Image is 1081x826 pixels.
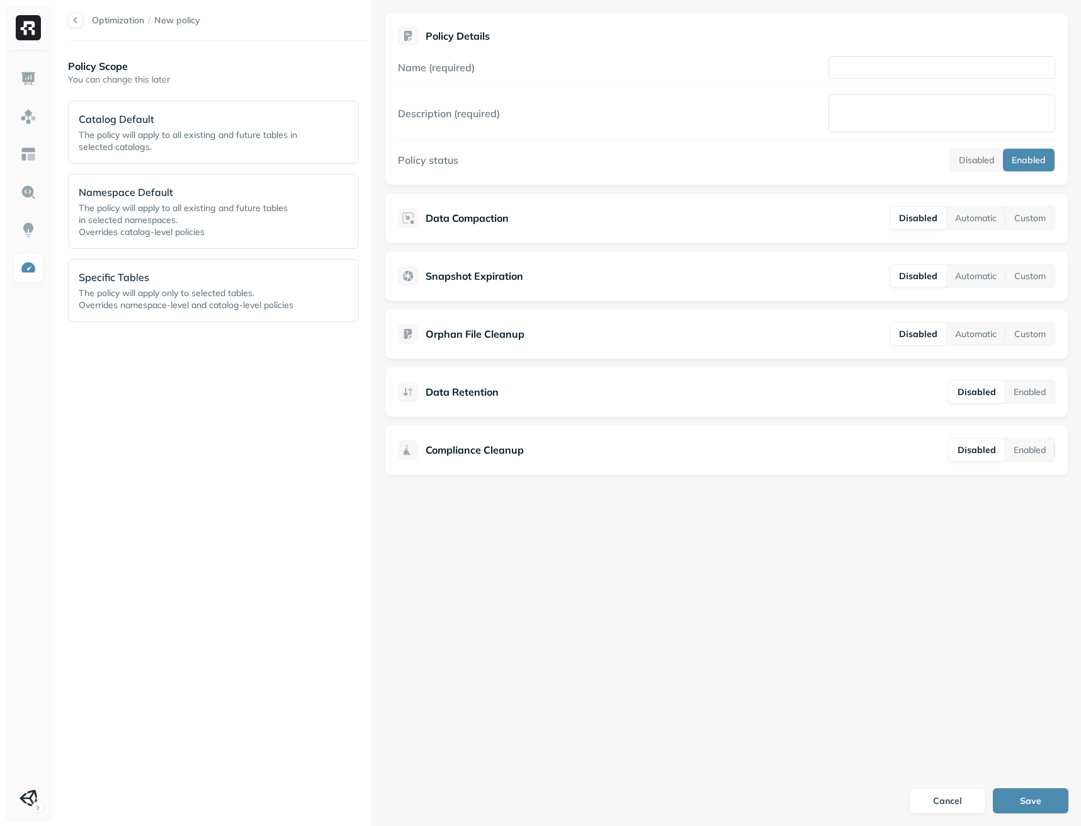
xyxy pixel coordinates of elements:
[993,788,1068,813] button: Save
[946,207,1005,229] button: Automatic
[398,107,500,120] label: Description (required)
[1005,265,1055,287] button: Custom
[79,287,254,299] span: The policy will apply only to selected tables.
[426,442,524,457] p: Compliance Cleanup
[890,265,946,287] button: Disabled
[79,129,297,152] span: The policy will apply to all existing and future tables in selected catalogs.
[20,260,37,276] img: Optimization
[79,214,178,226] span: in selected namespaces.
[79,185,310,200] p: Namespace Default
[20,789,37,807] img: Unity
[20,184,37,200] img: Query Explorer
[68,259,359,322] div: Specific TablesThe policy will apply only to selected tables.Overrides namespace-level and catalo...
[946,323,1005,345] button: Automatic
[890,207,946,229] button: Disabled
[398,154,458,166] label: Policy status
[426,210,509,226] p: Data Compaction
[16,15,41,40] img: Ryft
[68,74,371,86] p: You can change this later
[92,14,144,26] a: Optimization
[949,439,1005,461] button: Disabled
[426,326,524,341] p: Orphan File Cleanup
[79,202,288,214] span: The policy will apply to all existing and future tables
[398,61,475,74] label: Name (required)
[79,299,293,311] span: Overrides namespace-level and catalog-level policies
[68,101,359,164] div: Catalog DefaultThe policy will apply to all existing and future tables in selected catalogs.
[68,59,371,74] p: Policy Scope
[949,381,1005,403] button: Disabled
[92,14,200,26] nav: breadcrumb
[79,112,310,127] p: Catalog Default
[1005,323,1055,345] button: Custom
[68,174,359,249] div: Namespace DefaultThe policy will apply to all existing and future tablesin selected namespaces.Ov...
[79,226,205,238] span: Overrides catalog-level policies
[20,222,37,238] img: Insights
[20,71,37,87] img: Dashboard
[79,270,310,285] p: Specific Tables
[1003,149,1055,171] button: Enabled
[1005,207,1055,229] button: Custom
[1005,439,1055,461] button: Enabled
[946,265,1005,287] button: Automatic
[20,146,37,163] img: Asset Explorer
[426,268,523,284] p: Snapshot Expiration
[426,384,499,399] p: Data Retention
[950,149,1003,171] button: Disabled
[148,14,150,26] p: /
[426,30,490,42] p: Policy Details
[154,14,200,26] span: New policy
[910,788,985,813] button: Cancel
[20,108,37,125] img: Assets
[1005,381,1055,403] button: Enabled
[890,323,946,345] button: Disabled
